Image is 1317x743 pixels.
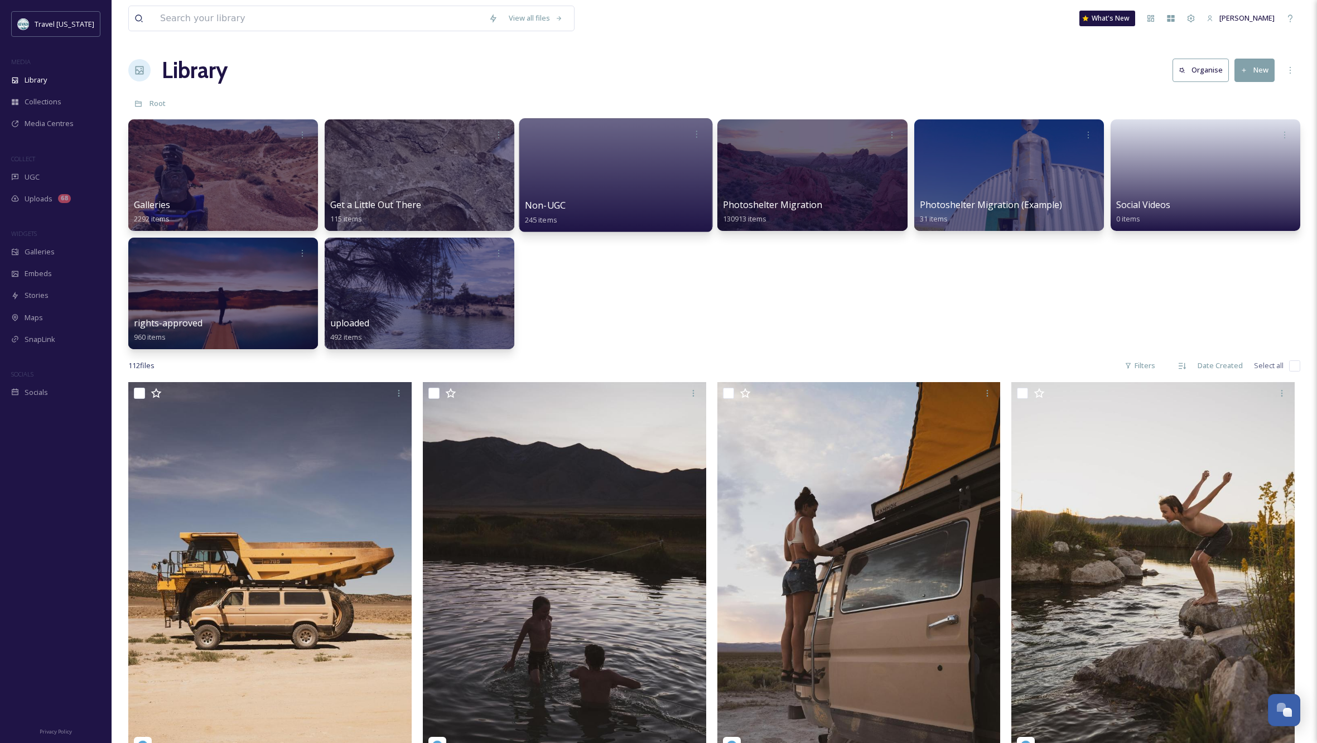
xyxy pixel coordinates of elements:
span: Embeds [25,268,52,279]
span: 0 items [1116,214,1140,224]
a: Library [162,54,228,87]
span: Galleries [25,247,55,257]
span: Privacy Policy [40,728,72,735]
span: COLLECT [11,155,35,163]
span: Maps [25,312,43,323]
input: Search your library [155,6,483,31]
span: 130913 items [723,214,766,224]
span: uploaded [330,317,369,329]
span: Get a Little Out There [330,199,421,211]
span: Root [149,98,166,108]
span: Stories [25,290,49,301]
span: 245 items [525,214,557,224]
span: Social Videos [1116,199,1170,211]
span: Photoshelter Migration (Example) [920,199,1062,211]
span: 115 items [330,214,362,224]
span: 492 items [330,332,362,342]
a: Non-UGC245 items [525,200,566,225]
span: Library [25,75,47,85]
span: Socials [25,387,48,398]
span: 31 items [920,214,948,224]
span: Travel [US_STATE] [35,19,94,29]
a: Root [149,97,166,110]
button: Open Chat [1268,694,1300,726]
a: Get a Little Out There115 items [330,200,421,224]
a: Galleries2292 items [134,200,170,224]
span: MEDIA [11,57,31,66]
span: 960 items [134,332,166,342]
a: rights-approved960 items [134,318,202,342]
span: SOCIALS [11,370,33,378]
span: Uploads [25,194,52,204]
a: uploaded492 items [330,318,369,342]
span: rights-approved [134,317,202,329]
span: Photoshelter Migration [723,199,822,211]
div: Date Created [1192,355,1248,377]
a: Privacy Policy [40,724,72,737]
button: New [1234,59,1275,81]
div: Filters [1119,355,1161,377]
span: 2292 items [134,214,170,224]
span: SnapLink [25,334,55,345]
div: 68 [58,194,71,203]
a: What's New [1079,11,1135,26]
span: [PERSON_NAME] [1219,13,1275,23]
a: Social Videos0 items [1116,200,1170,224]
span: WIDGETS [11,229,37,238]
img: download.jpeg [18,18,29,30]
span: 112 file s [128,360,155,371]
span: Select all [1254,360,1284,371]
a: [PERSON_NAME] [1201,7,1280,29]
a: Photoshelter Migration130913 items [723,200,822,224]
span: Collections [25,97,61,107]
button: Organise [1173,59,1229,81]
span: Non-UGC [525,199,566,211]
a: View all files [503,7,568,29]
span: Media Centres [25,118,74,129]
span: UGC [25,172,40,182]
span: Galleries [134,199,170,211]
a: Photoshelter Migration (Example)31 items [920,200,1062,224]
